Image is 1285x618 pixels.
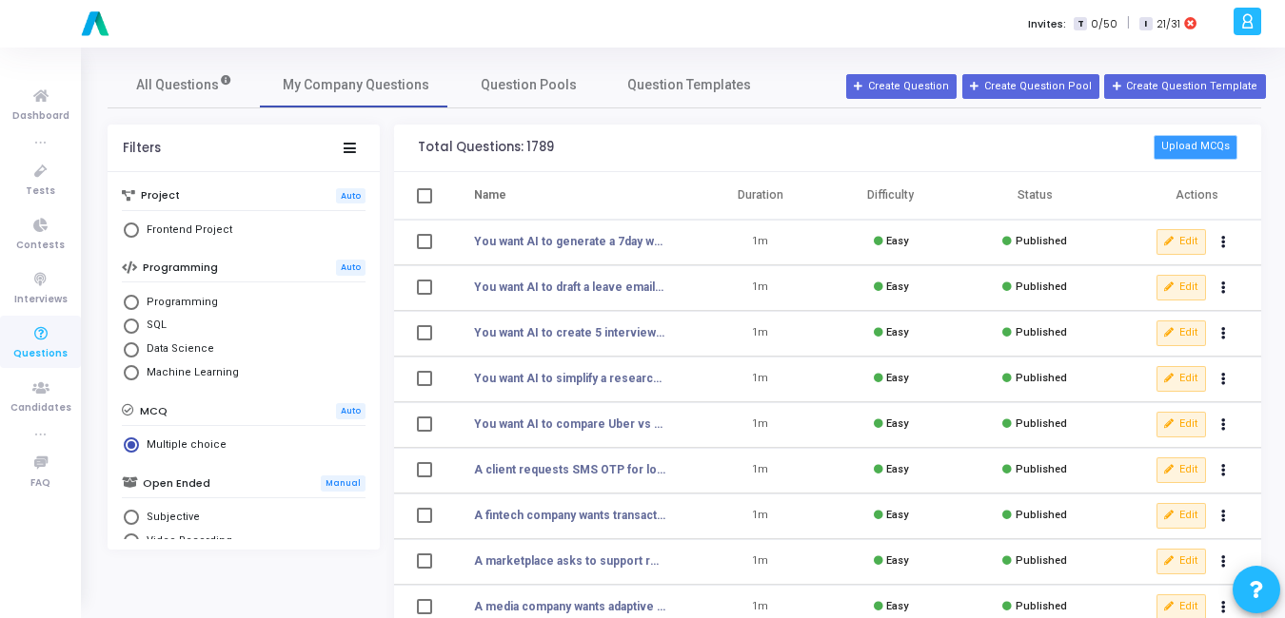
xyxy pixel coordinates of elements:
[846,74,957,99] button: Create Question
[874,234,908,250] div: Easy
[874,553,908,570] div: Easy
[122,435,366,459] mat-radio-group: Select Library
[1074,17,1086,31] span: T
[474,279,665,296] a: You want AI to draft a leave email for 2 days for ...
[1156,275,1206,299] button: Edit
[1156,16,1180,32] span: 21/31
[1091,16,1117,32] span: 0/50
[1156,366,1206,391] button: Edit
[695,357,825,402] td: 1m
[139,365,239,381] span: Machine Learning
[418,140,554,155] div: Total Questions: 1789
[136,75,232,95] span: All Questions
[140,405,168,417] h6: MCQ
[474,324,665,341] a: You want AI to create 5 interview questions for a ...
[12,108,69,125] span: Dashboard
[122,292,366,387] mat-radio-group: Select Library
[14,292,68,308] span: Interviews
[1211,366,1237,393] button: Actions
[474,233,665,250] a: You want AI to generate a 7day workout plan for a ...
[139,341,214,357] span: Data Science
[1016,554,1067,567] span: Published
[336,403,366,419] span: Auto
[139,510,200,526] span: Subjective
[1127,13,1130,33] span: |
[1156,549,1206,573] button: Edit
[874,280,908,296] div: Easy
[874,325,908,341] div: Easy
[481,75,577,95] span: Question Pools
[139,318,167,334] span: SQL
[1016,463,1067,475] span: Published
[139,533,232,550] span: Video Recording
[627,75,751,95] span: Question Templates
[957,172,1114,220] th: Status
[1016,235,1067,247] span: Published
[474,461,665,478] a: A client requests SMS OTP for login. Which require...
[1016,509,1067,521] span: Published
[874,508,908,524] div: Easy
[321,475,366,492] span: Manual
[695,172,825,220] th: Duration
[874,371,908,387] div: Easy
[451,172,695,220] th: Name
[874,599,908,615] div: Easy
[695,311,825,357] td: 1m
[143,261,218,274] h6: Programming
[336,188,366,204] span: Auto
[1016,326,1067,338] span: Published
[336,260,366,276] span: Auto
[1211,320,1237,347] button: Actions
[26,183,55,200] span: Tests
[283,75,429,95] span: My Company Questions
[1113,172,1261,220] th: Actions
[874,462,908,478] div: Easy
[123,141,161,156] div: Filters
[1104,74,1265,99] button: Create Question Template
[695,493,825,539] td: 1m
[1156,320,1206,345] button: Edit
[695,220,825,265] td: 1m
[874,416,908,433] div: Easy
[1016,280,1067,293] span: Published
[143,477,210,490] h6: Open Ended
[141,189,180,202] h6: Project
[695,265,825,311] td: 1m
[1211,457,1237,484] button: Actions
[122,221,366,244] mat-radio-group: Select Library
[1154,135,1237,160] button: Upload MCQs
[139,222,232,239] span: Frontend Project
[1139,17,1152,31] span: I
[474,552,665,570] a: A marketplace asks to support returns. Which requi...
[16,238,65,254] span: Contests
[474,598,665,615] a: A media company wants adaptive streaming. Which re...
[139,437,227,454] span: Multiple choice
[1156,412,1206,436] button: Edit
[1016,417,1067,430] span: Published
[1028,16,1066,32] label: Invites:
[10,400,71,416] span: Candidates
[1211,549,1237,575] button: Actions
[139,295,218,311] span: Programming
[695,448,825,493] td: 1m
[30,475,50,492] span: FAQ
[1211,229,1237,256] button: Actions
[962,74,1099,99] button: Create Question Pool
[825,172,956,220] th: Difficulty
[1211,503,1237,530] button: Actions
[76,5,114,43] img: logo
[1156,457,1206,482] button: Edit
[13,346,68,362] span: Questions
[474,507,665,524] a: A fintech company wants transaction alerts 'realti...
[1156,503,1206,528] button: Edit
[1156,229,1206,254] button: Edit
[474,415,665,433] a: You want AI to compare Uber vs [PERSON_NAME] in pricing, fea...
[474,370,665,387] a: You want AI to simplify a research article for sch...
[1016,372,1067,384] span: Published
[1211,275,1237,301] button: Actions
[695,402,825,448] td: 1m
[1016,600,1067,612] span: Published
[1211,412,1237,438] button: Actions
[695,539,825,585] td: 1m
